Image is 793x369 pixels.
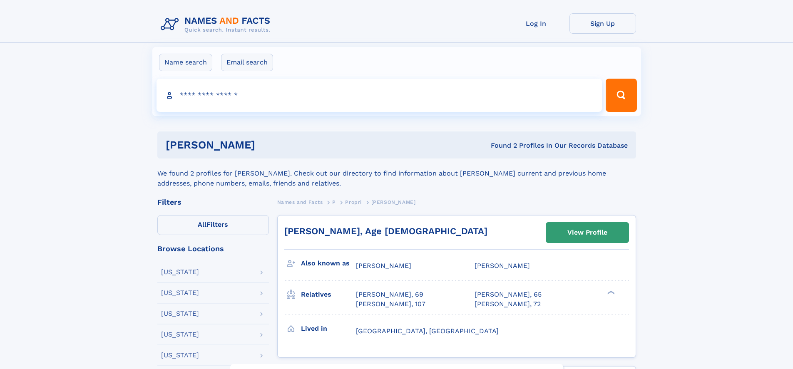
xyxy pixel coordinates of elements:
span: [PERSON_NAME] [356,262,411,270]
span: All [198,220,206,228]
h3: Relatives [301,287,356,302]
span: [GEOGRAPHIC_DATA], [GEOGRAPHIC_DATA] [356,327,499,335]
a: [PERSON_NAME], 69 [356,290,423,299]
a: [PERSON_NAME], 107 [356,300,425,309]
div: [US_STATE] [161,290,199,296]
span: [PERSON_NAME] [475,262,530,270]
div: Browse Locations [157,245,269,253]
div: Filters [157,198,269,206]
div: Found 2 Profiles In Our Records Database [373,141,628,150]
div: [US_STATE] [161,352,199,359]
div: [US_STATE] [161,269,199,275]
label: Filters [157,215,269,235]
div: ❯ [605,290,615,295]
img: Logo Names and Facts [157,13,277,36]
h3: Lived in [301,322,356,336]
div: [US_STATE] [161,310,199,317]
a: Log In [503,13,569,34]
input: search input [157,79,602,112]
label: Name search [159,54,212,71]
a: Propri [345,197,362,207]
h1: [PERSON_NAME] [166,140,373,150]
a: Sign Up [569,13,636,34]
a: [PERSON_NAME], 65 [475,290,542,299]
a: P [332,197,336,207]
h3: Also known as [301,256,356,270]
div: [US_STATE] [161,331,199,338]
button: Search Button [606,79,636,112]
span: Propri [345,199,362,205]
div: We found 2 profiles for [PERSON_NAME]. Check out our directory to find information about [PERSON_... [157,158,636,188]
span: [PERSON_NAME] [371,199,416,205]
a: [PERSON_NAME], Age [DEMOGRAPHIC_DATA] [284,226,487,236]
a: [PERSON_NAME], 72 [475,300,541,309]
div: View Profile [567,223,607,242]
a: View Profile [546,223,629,243]
a: Names and Facts [277,197,323,207]
span: P [332,199,336,205]
label: Email search [221,54,273,71]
